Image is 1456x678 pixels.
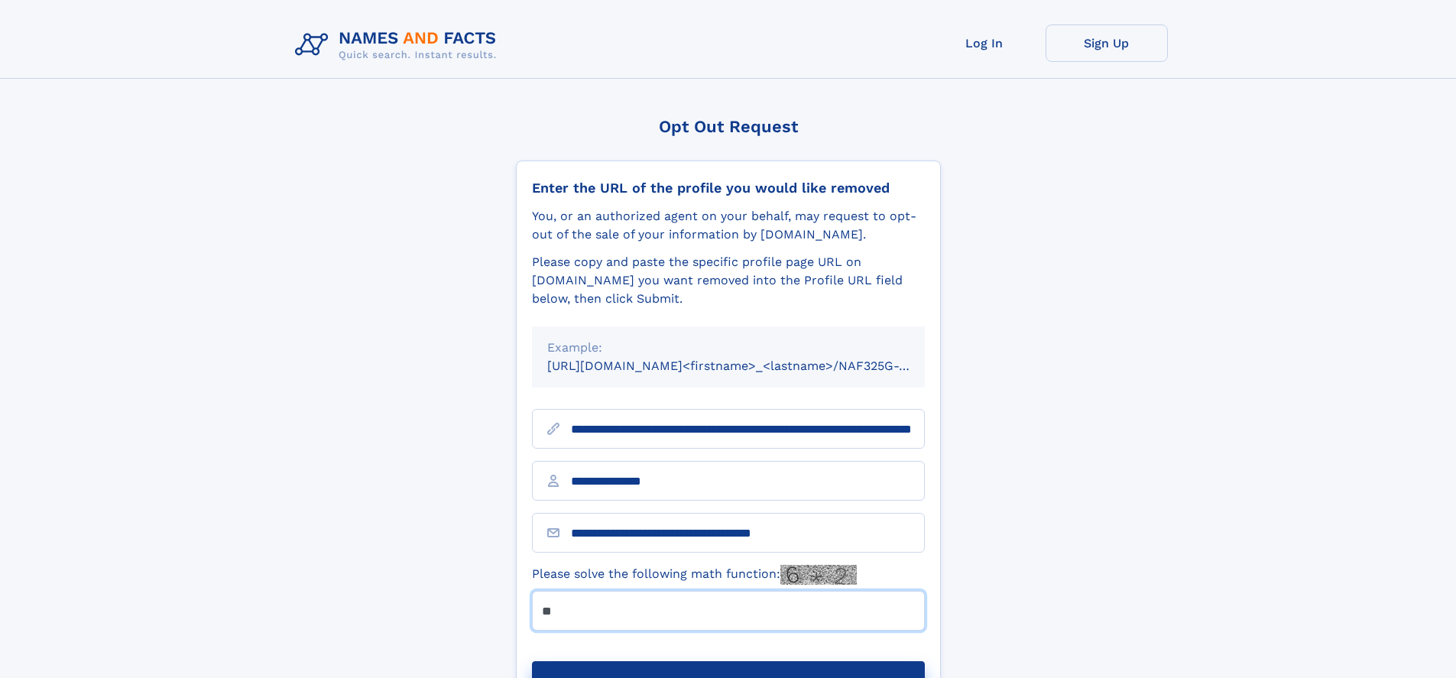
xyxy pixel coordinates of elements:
[547,358,954,373] small: [URL][DOMAIN_NAME]<firstname>_<lastname>/NAF325G-xxxxxxxx
[532,253,925,308] div: Please copy and paste the specific profile page URL on [DOMAIN_NAME] you want removed into the Pr...
[1046,24,1168,62] a: Sign Up
[532,180,925,196] div: Enter the URL of the profile you would like removed
[516,117,941,136] div: Opt Out Request
[532,207,925,244] div: You, or an authorized agent on your behalf, may request to opt-out of the sale of your informatio...
[289,24,509,66] img: Logo Names and Facts
[547,339,910,357] div: Example:
[532,565,857,585] label: Please solve the following math function:
[923,24,1046,62] a: Log In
